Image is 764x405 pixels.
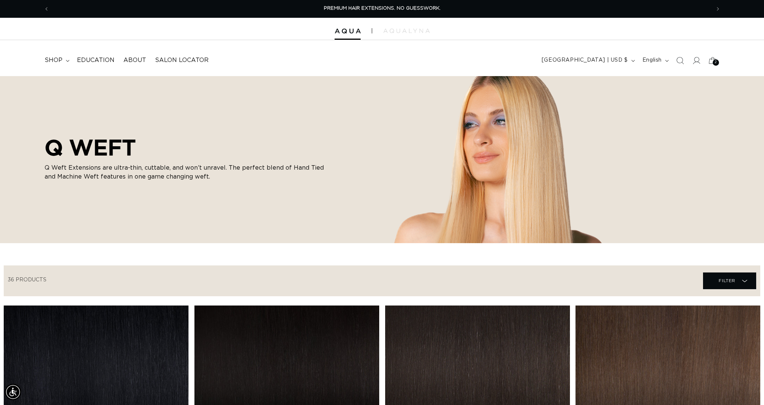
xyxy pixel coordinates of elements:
[542,56,628,64] span: [GEOGRAPHIC_DATA] | USD $
[45,163,327,181] p: Q Weft Extensions are ultra-thin, cuttable, and won’t unravel. The perfect blend of Hand Tied and...
[383,29,430,33] img: aqualyna.com
[715,59,717,66] span: 2
[8,277,46,282] span: 36 products
[72,52,119,69] a: Education
[155,56,209,64] span: Salon Locator
[324,6,441,11] span: PREMIUM HAIR EXTENSIONS. NO GUESSWORK.
[123,56,146,64] span: About
[638,53,672,68] button: English
[703,272,756,289] summary: Filter
[672,52,688,69] summary: Search
[5,384,21,400] div: Accessibility Menu
[710,2,726,16] button: Next announcement
[335,29,361,34] img: Aqua Hair Extensions
[45,56,62,64] span: shop
[77,56,115,64] span: Education
[151,52,213,69] a: Salon Locator
[40,52,72,69] summary: shop
[119,52,151,69] a: About
[537,53,638,68] button: [GEOGRAPHIC_DATA] | USD $
[642,56,662,64] span: English
[38,2,55,16] button: Previous announcement
[719,274,735,288] span: Filter
[45,134,327,160] h2: Q WEFT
